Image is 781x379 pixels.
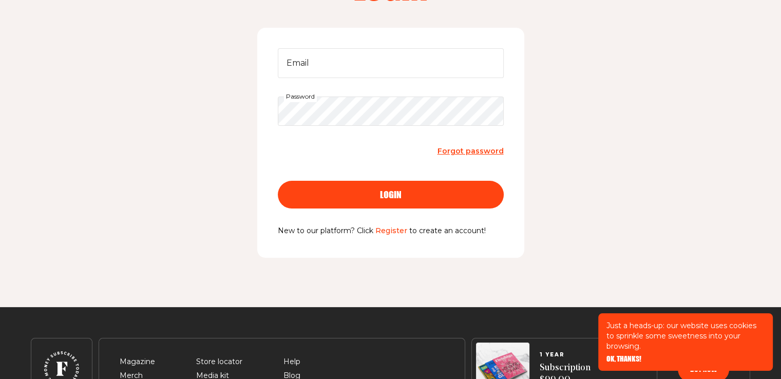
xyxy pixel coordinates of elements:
button: login [278,181,504,209]
input: Email [278,48,504,78]
p: New to our platform? Click to create an account! [278,225,504,237]
p: Just a heads-up: our website uses cookies to sprinkle some sweetness into your browsing. [606,320,765,351]
a: Forgot password [437,144,504,158]
span: login [380,190,402,199]
a: Help [283,357,300,366]
input: Password [278,97,504,126]
span: Help [283,356,300,368]
span: Forgot password [437,146,504,156]
span: Store locator [196,356,242,368]
label: Password [284,91,317,102]
a: Register [375,226,407,235]
a: Magazine [120,357,155,366]
button: OK, THANKS! [606,355,641,363]
span: 1 YEAR [540,352,590,358]
span: Magazine [120,356,155,368]
a: Store locator [196,357,242,366]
